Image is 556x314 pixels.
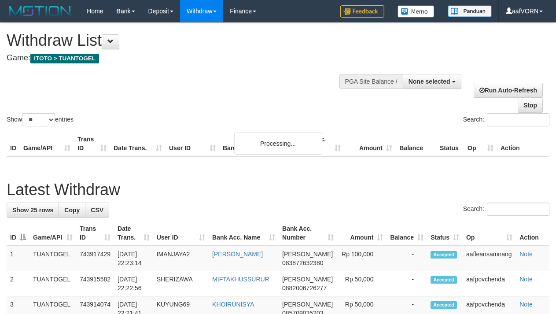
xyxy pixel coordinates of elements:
span: [PERSON_NAME] [282,276,333,283]
h1: Latest Withdraw [7,181,549,199]
h4: Game: [7,54,362,63]
th: Balance: activate to sort column ascending [387,221,427,246]
div: Processing... [234,133,322,155]
a: Note [519,276,533,283]
select: Showentries [22,113,55,126]
th: Bank Acc. Number: activate to sort column ascending [279,221,337,246]
th: Bank Acc. Number [293,131,344,156]
a: KHOIRUNISYA [212,301,254,308]
a: Show 25 rows [7,203,59,218]
span: [PERSON_NAME] [282,301,333,308]
td: 743917429 [76,246,114,271]
label: Show entries [7,113,74,126]
input: Search: [487,113,549,126]
span: Show 25 rows [12,207,53,214]
img: Button%20Memo.svg [398,5,434,18]
td: aafpovchenda [463,271,516,296]
div: PGA Site Balance / [339,74,403,89]
td: Rp 100,000 [337,246,387,271]
td: IMANJAYA2 [153,246,209,271]
td: TUANTOGEL [29,271,76,296]
img: MOTION_logo.png [7,4,74,18]
td: - [387,271,427,296]
td: aafleansamnang [463,246,516,271]
td: Rp 50,000 [337,271,387,296]
th: Amount: activate to sort column ascending [337,221,387,246]
span: Copy [64,207,80,214]
th: Status: activate to sort column ascending [427,221,463,246]
td: TUANTOGEL [29,246,76,271]
span: ITOTO > TUANTOGEL [30,54,99,63]
a: Copy [59,203,85,218]
label: Search: [463,113,549,126]
a: CSV [85,203,109,218]
span: Accepted [431,276,457,284]
th: Status [436,131,464,156]
span: Accepted [431,301,457,309]
th: Amount [344,131,396,156]
th: Bank Acc. Name: activate to sort column ascending [209,221,279,246]
th: Trans ID: activate to sort column ascending [76,221,114,246]
img: Feedback.jpg [340,5,384,18]
span: Accepted [431,251,457,259]
th: ID [7,131,20,156]
a: [PERSON_NAME] [212,251,263,258]
span: Copy 0882006726277 to clipboard [282,284,327,292]
th: Game/API: activate to sort column ascending [29,221,76,246]
th: Game/API [20,131,74,156]
th: ID: activate to sort column descending [7,221,29,246]
th: User ID: activate to sort column ascending [153,221,209,246]
a: MIFTAKHUSSURUR [212,276,269,283]
input: Search: [487,203,549,216]
h1: Withdraw List [7,32,362,49]
span: [PERSON_NAME] [282,251,333,258]
td: 743915582 [76,271,114,296]
button: None selected [403,74,461,89]
th: Date Trans. [110,131,166,156]
td: 1 [7,246,29,271]
th: Action [497,131,549,156]
a: Stop [518,98,543,113]
a: Note [519,251,533,258]
span: Copy 083872632380 to clipboard [282,259,323,266]
td: 2 [7,271,29,296]
img: panduan.png [448,5,492,17]
th: Trans ID [74,131,110,156]
td: [DATE] 22:23:14 [114,246,153,271]
a: Run Auto-Refresh [474,83,543,98]
th: Balance [396,131,436,156]
td: [DATE] 22:22:56 [114,271,153,296]
th: Date Trans.: activate to sort column ascending [114,221,153,246]
th: Op: activate to sort column ascending [463,221,516,246]
th: Bank Acc. Name [219,131,293,156]
th: Op [464,131,497,156]
span: CSV [91,207,103,214]
span: None selected [409,78,450,85]
td: - [387,246,427,271]
td: SHERIZAWA [153,271,209,296]
a: Note [519,301,533,308]
th: Action [516,221,549,246]
th: User ID [166,131,219,156]
label: Search: [463,203,549,216]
